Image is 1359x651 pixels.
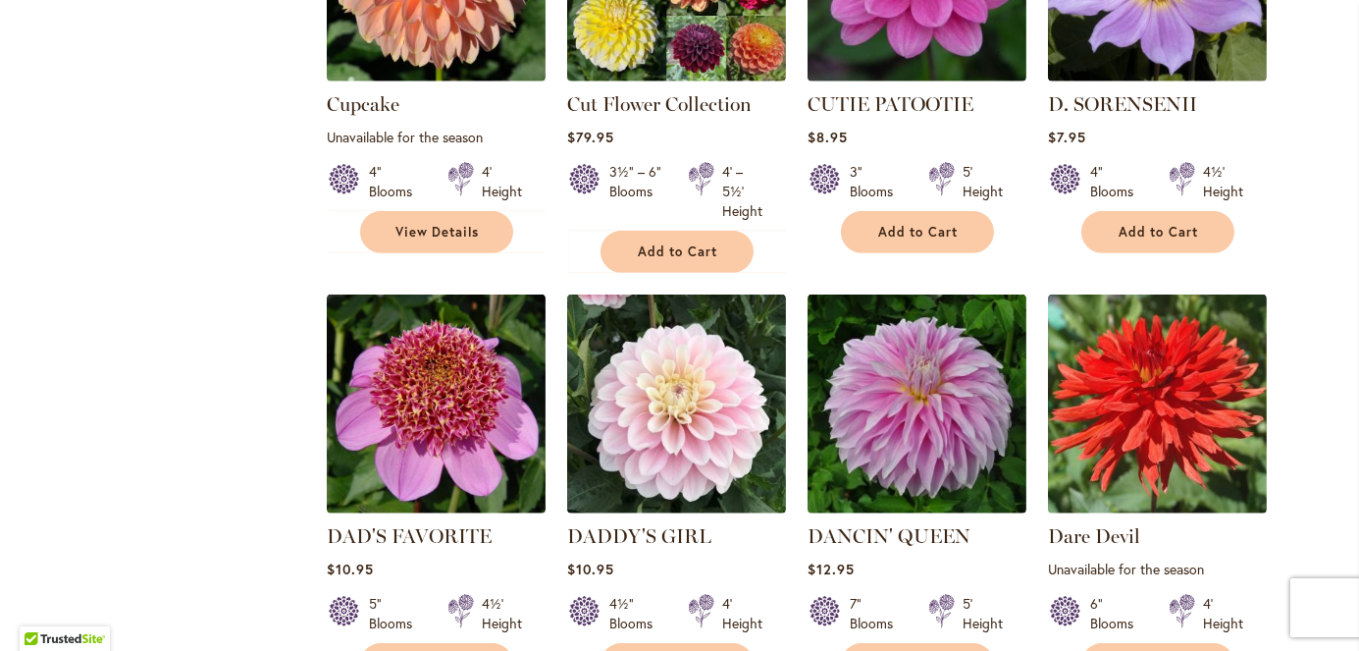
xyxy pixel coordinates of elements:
[808,295,1026,514] img: Dancin' Queen
[327,67,546,85] a: Cupcake
[963,162,1003,201] div: 5' Height
[327,499,546,517] a: DAD'S FAVORITE
[808,92,973,116] a: CUTIE PATOOTIE
[1081,211,1234,253] button: Add to Cart
[609,594,664,633] div: 4½" Blooms
[327,128,546,146] p: Unavailable for the season
[567,128,614,146] span: $79.95
[567,67,786,85] a: CUT FLOWER COLLECTION
[1048,295,1267,514] img: Dare Devil
[482,162,522,201] div: 4' Height
[567,92,752,116] a: Cut Flower Collection
[15,581,70,636] iframe: Launch Accessibility Center
[808,524,970,548] a: DANCIN' QUEEN
[567,560,614,578] span: $10.95
[369,162,424,201] div: 4" Blooms
[1048,92,1197,116] a: D. SORENSENII
[841,211,994,253] button: Add to Cart
[1048,499,1267,517] a: Dare Devil
[327,524,492,548] a: DAD'S FAVORITE
[609,162,664,221] div: 3½" – 6" Blooms
[638,244,718,260] span: Add to Cart
[1090,594,1145,633] div: 6" Blooms
[808,67,1026,85] a: CUTIE PATOOTIE
[1048,524,1140,548] a: Dare Devil
[850,162,905,201] div: 3" Blooms
[878,224,959,241] span: Add to Cart
[1203,594,1243,633] div: 4' Height
[808,560,855,578] span: $12.95
[482,594,522,633] div: 4½' Height
[1048,128,1086,146] span: $7.95
[327,92,399,116] a: Cupcake
[1048,560,1267,578] p: Unavailable for the season
[327,560,374,578] span: $10.95
[850,594,905,633] div: 7" Blooms
[1048,67,1267,85] a: D. SORENSENII
[808,128,848,146] span: $8.95
[1203,162,1243,201] div: 4½' Height
[1119,224,1199,241] span: Add to Cart
[601,231,754,273] button: Add to Cart
[395,224,480,241] span: View Details
[808,499,1026,517] a: Dancin' Queen
[327,295,546,514] img: DAD'S FAVORITE
[369,594,424,633] div: 5" Blooms
[567,499,786,517] a: DADDY'S GIRL
[963,594,1003,633] div: 5' Height
[567,295,786,514] img: DADDY'S GIRL
[722,162,762,221] div: 4' – 5½' Height
[722,594,762,633] div: 4' Height
[360,211,513,253] a: View Details
[567,524,711,548] a: DADDY'S GIRL
[1090,162,1145,201] div: 4" Blooms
